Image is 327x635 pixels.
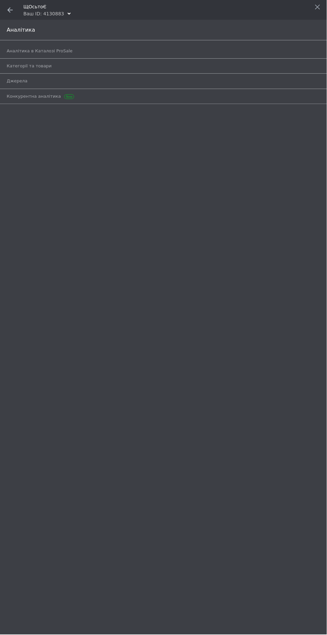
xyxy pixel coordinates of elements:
[23,10,64,17] div: Ваш ID: 4130883
[7,45,324,57] a: Аналітика в Каталозі ProSale
[7,63,52,69] span: Категорії та товари
[7,93,72,99] span: Конкурентна аналітика
[7,78,27,84] span: Джерела
[7,48,72,54] span: Аналітика в Каталозі ProSale
[7,91,324,102] a: Конкурентна аналітика
[7,60,324,72] a: Категорії та товари
[7,75,324,87] a: Джерела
